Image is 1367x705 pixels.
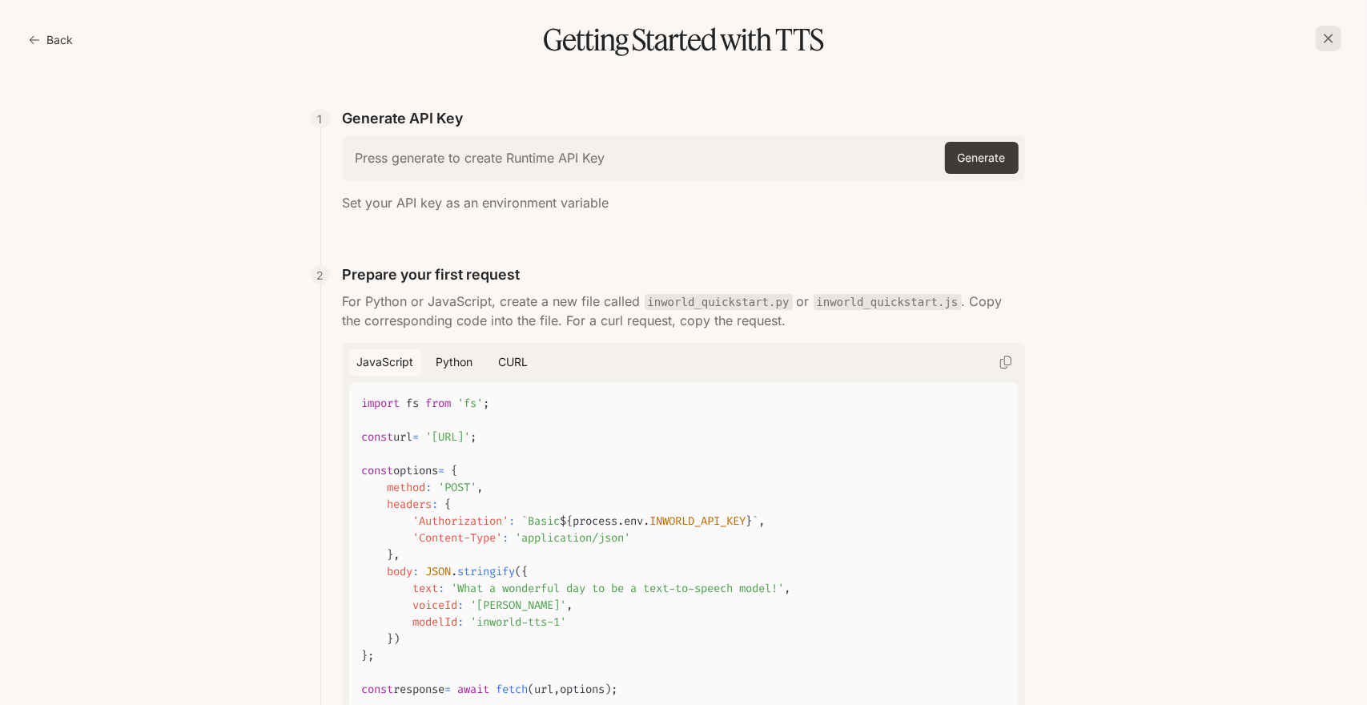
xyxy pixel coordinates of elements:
p: Set your API key as an environment variable [343,193,1025,212]
button: Copy [993,349,1019,375]
span: : [426,480,432,495]
span: ; [612,682,618,697]
span: , [759,514,766,529]
span: : [503,530,509,546]
span: '[PERSON_NAME]' [471,598,567,613]
p: 2 [316,267,324,284]
span: fs [407,396,420,411]
span: , [554,682,561,697]
span: headers [388,497,432,512]
span: , [394,547,400,562]
span: stringify [458,564,516,579]
span: . [452,564,458,579]
span: body [388,564,413,579]
span: '[URL]' [426,429,471,445]
span: 'application/json' [516,530,631,546]
span: } [388,631,394,647]
span: 'inworld-tts-1' [471,614,567,630]
span: ( [516,564,522,579]
span: env [625,514,644,529]
button: Back [26,24,79,56]
span: import [362,396,400,411]
span: ` [753,514,759,529]
span: 'What a wonderful day to be a text-to-speech model!' [452,581,785,596]
button: cURL [488,349,539,376]
span: : [432,497,439,512]
span: voiceId [413,598,458,613]
span: url [535,682,554,697]
p: 1 [318,111,323,127]
span: : [439,581,445,596]
span: { [452,463,458,478]
span: text [413,581,439,596]
span: url [394,429,413,445]
span: ; [471,429,477,445]
span: ${ [561,514,573,529]
span: ) [394,631,400,647]
span: } [746,514,753,529]
span: await [458,682,490,697]
span: , [567,598,573,613]
span: ( [529,682,535,697]
code: inworld_quickstart.py [645,294,793,310]
span: : [458,598,464,613]
span: ) [605,682,612,697]
span: . [644,514,650,529]
span: ; [368,648,375,663]
span: const [362,463,394,478]
span: . [618,514,625,529]
span: options [561,682,605,697]
p: For Python or JavaScript, create a new file called or . Copy the corresponding code into the file... [343,292,1025,330]
p: Generate API Key [343,107,464,129]
span: : [509,514,516,529]
span: 'fs' [458,396,484,411]
span: } [388,547,394,562]
span: { [445,497,452,512]
span: , [477,480,484,495]
span: 'Content-Type' [413,530,503,546]
button: JavaScript [349,349,422,376]
p: Prepare your first request [343,264,521,285]
span: : [458,614,464,630]
button: Python [428,349,481,376]
h6: Press generate to create Runtime API Key [356,149,605,167]
span: 'POST' [439,480,477,495]
span: ; [484,396,490,411]
button: Generate [945,142,1019,174]
span: process [573,514,618,529]
span: response [394,682,445,697]
span: from [426,396,452,411]
span: options [394,463,439,478]
span: } [362,648,368,663]
code: inworld_quickstart.js [814,294,962,310]
span: = [439,463,445,478]
span: modelId [413,614,458,630]
span: const [362,429,394,445]
span: method [388,480,426,495]
span: : [413,564,420,579]
span: JSON [426,564,452,579]
span: const [362,682,394,697]
span: = [445,682,452,697]
span: fetch [497,682,529,697]
span: { [522,564,529,579]
span: Basic [529,514,561,529]
span: = [413,429,420,445]
span: INWORLD_API_KEY [650,514,746,529]
h1: Getting Started with TTS [26,26,1341,54]
span: ` [522,514,529,529]
span: 'Authorization' [413,514,509,529]
span: , [785,581,791,596]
